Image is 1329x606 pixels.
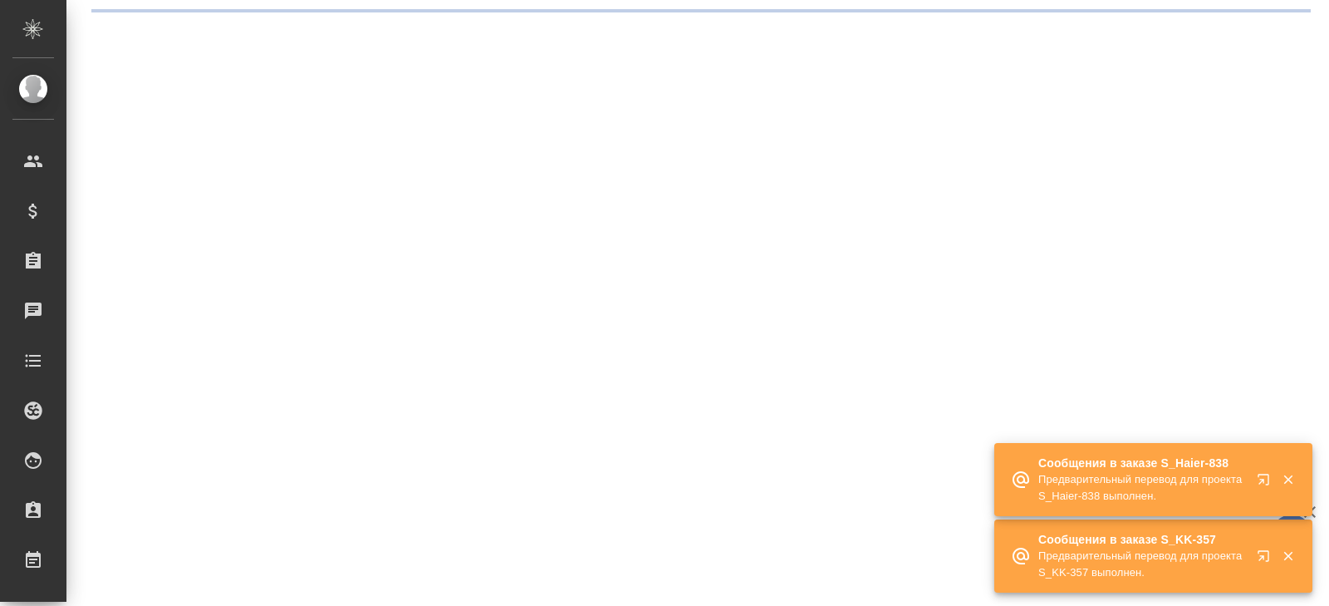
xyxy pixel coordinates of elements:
[1038,455,1246,471] p: Сообщения в заказе S_Haier-838
[1271,549,1305,564] button: Закрыть
[1038,531,1246,548] p: Сообщения в заказе S_KK-357
[1247,539,1287,579] button: Открыть в новой вкладке
[1271,472,1305,487] button: Закрыть
[1247,463,1287,503] button: Открыть в новой вкладке
[1038,548,1246,581] p: Предварительный перевод для проекта S_KK-357 выполнен.
[1038,471,1246,505] p: Предварительный перевод для проекта S_Haier-838 выполнен.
